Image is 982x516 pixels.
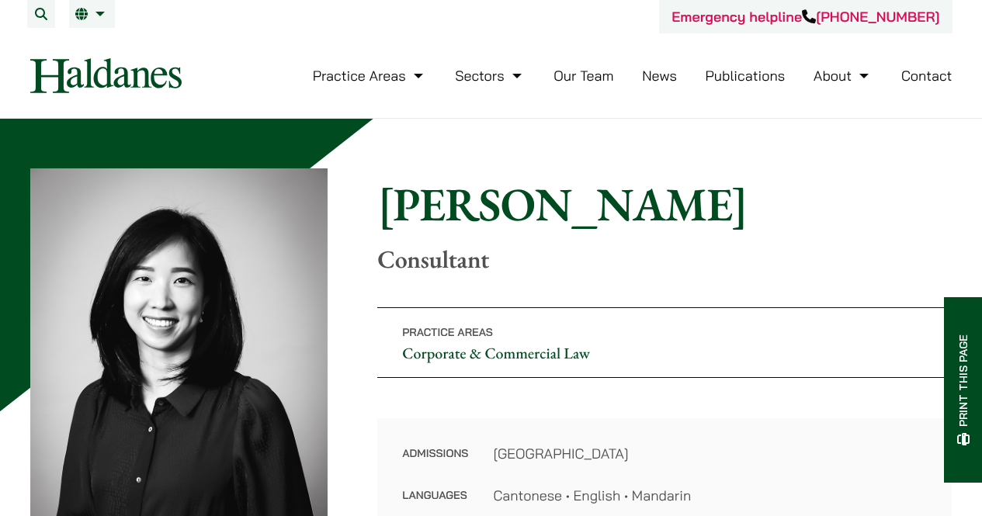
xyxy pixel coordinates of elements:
a: Contact [901,67,953,85]
a: Emergency helpline[PHONE_NUMBER] [671,8,939,26]
a: Corporate & Commercial Law [402,343,590,363]
dd: Cantonese • English • Mandarin [493,485,927,506]
a: Practice Areas [313,67,427,85]
h1: [PERSON_NAME] [377,176,952,232]
a: Sectors [455,67,525,85]
a: EN [75,8,109,20]
a: Our Team [553,67,613,85]
span: Practice Areas [402,325,493,339]
p: Consultant [377,244,952,274]
dd: [GEOGRAPHIC_DATA] [493,443,927,464]
img: Logo of Haldanes [30,58,182,93]
dt: Admissions [402,443,468,485]
a: Publications [706,67,786,85]
a: About [814,67,873,85]
a: News [642,67,677,85]
dt: Languages [402,485,468,506]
